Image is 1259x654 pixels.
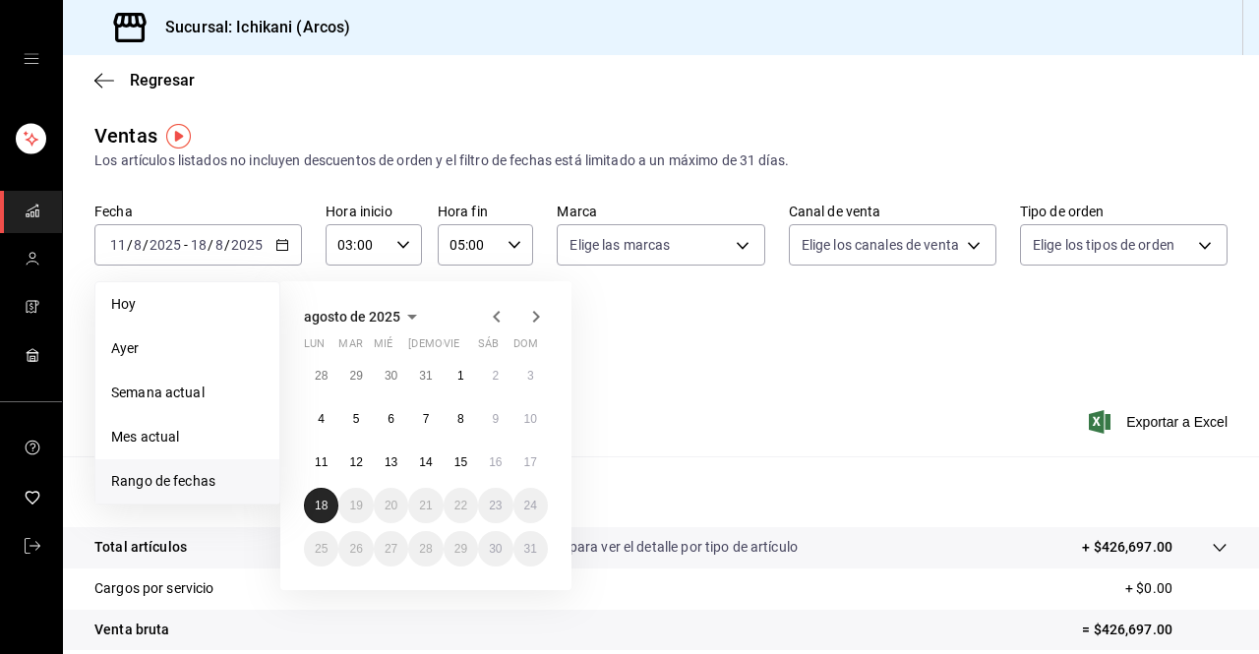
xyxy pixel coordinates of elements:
input: -- [190,237,208,253]
button: 28 de agosto de 2025 [408,531,443,566]
button: 19 de agosto de 2025 [338,488,373,523]
abbr: 2 de agosto de 2025 [492,369,499,383]
abbr: 17 de agosto de 2025 [524,455,537,469]
abbr: 1 de agosto de 2025 [457,369,464,383]
input: -- [109,237,127,253]
button: 30 de agosto de 2025 [478,531,512,566]
abbr: 25 de agosto de 2025 [315,542,328,556]
label: Canal de venta [789,205,996,218]
button: 16 de agosto de 2025 [478,445,512,480]
abbr: 26 de agosto de 2025 [349,542,362,556]
img: Tooltip marker [166,124,191,149]
input: ---- [230,237,264,253]
button: 15 de agosto de 2025 [444,445,478,480]
div: Los artículos listados no incluyen descuentos de orden y el filtro de fechas está limitado a un m... [94,150,1228,171]
span: / [127,237,133,253]
p: Total artículos [94,537,187,558]
abbr: 28 de agosto de 2025 [419,542,432,556]
abbr: jueves [408,337,524,358]
button: 11 de agosto de 2025 [304,445,338,480]
abbr: 23 de agosto de 2025 [489,499,502,512]
abbr: 30 de agosto de 2025 [489,542,502,556]
abbr: 15 de agosto de 2025 [454,455,467,469]
button: 18 de agosto de 2025 [304,488,338,523]
button: 28 de julio de 2025 [304,358,338,393]
abbr: 7 de agosto de 2025 [423,412,430,426]
abbr: 27 de agosto de 2025 [385,542,397,556]
button: 31 de julio de 2025 [408,358,443,393]
button: 9 de agosto de 2025 [478,401,512,437]
label: Tipo de orden [1020,205,1228,218]
button: 3 de agosto de 2025 [513,358,548,393]
span: Regresar [130,71,195,89]
button: 4 de agosto de 2025 [304,401,338,437]
span: Semana actual [111,383,264,403]
abbr: 8 de agosto de 2025 [457,412,464,426]
abbr: 9 de agosto de 2025 [492,412,499,426]
abbr: lunes [304,337,325,358]
button: Exportar a Excel [1093,410,1228,434]
abbr: 29 de agosto de 2025 [454,542,467,556]
abbr: 31 de julio de 2025 [419,369,432,383]
button: 21 de agosto de 2025 [408,488,443,523]
button: open drawer [24,51,39,67]
abbr: 21 de agosto de 2025 [419,499,432,512]
button: 27 de agosto de 2025 [374,531,408,566]
abbr: 6 de agosto de 2025 [388,412,394,426]
button: Regresar [94,71,195,89]
abbr: 31 de agosto de 2025 [524,542,537,556]
button: 12 de agosto de 2025 [338,445,373,480]
input: ---- [149,237,182,253]
p: + $426,697.00 [1082,537,1172,558]
p: Cargos por servicio [94,578,214,599]
abbr: 14 de agosto de 2025 [419,455,432,469]
button: 2 de agosto de 2025 [478,358,512,393]
span: Mes actual [111,427,264,447]
abbr: domingo [513,337,538,358]
abbr: miércoles [374,337,392,358]
abbr: 3 de agosto de 2025 [527,369,534,383]
button: 7 de agosto de 2025 [408,401,443,437]
button: 31 de agosto de 2025 [513,531,548,566]
p: = $426,697.00 [1082,620,1228,640]
abbr: 13 de agosto de 2025 [385,455,397,469]
span: Elige las marcas [570,235,670,255]
button: 30 de julio de 2025 [374,358,408,393]
button: agosto de 2025 [304,305,424,328]
abbr: viernes [444,337,459,358]
button: 1 de agosto de 2025 [444,358,478,393]
button: 5 de agosto de 2025 [338,401,373,437]
span: - [184,237,188,253]
abbr: 24 de agosto de 2025 [524,499,537,512]
abbr: 5 de agosto de 2025 [353,412,360,426]
button: 17 de agosto de 2025 [513,445,548,480]
abbr: sábado [478,337,499,358]
button: 10 de agosto de 2025 [513,401,548,437]
abbr: 11 de agosto de 2025 [315,455,328,469]
abbr: 10 de agosto de 2025 [524,412,537,426]
button: 22 de agosto de 2025 [444,488,478,523]
span: agosto de 2025 [304,309,400,325]
span: / [208,237,213,253]
button: 14 de agosto de 2025 [408,445,443,480]
button: 8 de agosto de 2025 [444,401,478,437]
abbr: 18 de agosto de 2025 [315,499,328,512]
p: + $0.00 [1125,578,1228,599]
span: / [224,237,230,253]
abbr: 19 de agosto de 2025 [349,499,362,512]
p: Resumen [94,480,1228,504]
button: 26 de agosto de 2025 [338,531,373,566]
button: 23 de agosto de 2025 [478,488,512,523]
p: Da clic en la fila para ver el detalle por tipo de artículo [471,537,798,558]
abbr: 12 de agosto de 2025 [349,455,362,469]
label: Hora inicio [326,205,422,218]
label: Fecha [94,205,302,218]
abbr: 29 de julio de 2025 [349,369,362,383]
span: Hoy [111,294,264,315]
abbr: 16 de agosto de 2025 [489,455,502,469]
button: 24 de agosto de 2025 [513,488,548,523]
p: Venta bruta [94,620,169,640]
button: 13 de agosto de 2025 [374,445,408,480]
